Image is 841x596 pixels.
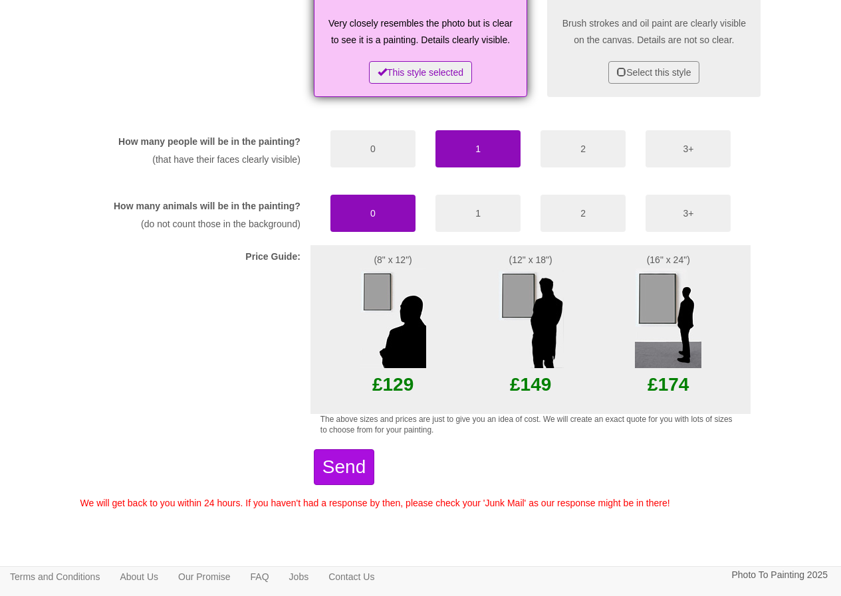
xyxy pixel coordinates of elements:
[114,199,300,213] label: How many animals will be in the painting?
[320,414,741,436] p: The above sizes and prices are just to give you an idea of cost. We will create an exact quote fo...
[541,195,626,232] button: 2
[330,195,416,232] button: 0
[327,15,514,48] p: Very closely resembles the photo but is clear to see it is a painting. Details clearly visible.
[100,151,300,168] p: (that have their faces clearly visible)
[485,252,576,268] p: (12" x 18")
[596,252,741,268] p: (16" x 24")
[110,567,168,587] a: About Us
[635,268,701,368] img: Example size of a large painting
[330,130,416,167] button: 0
[485,368,576,401] p: £149
[646,195,731,232] button: 3+
[100,216,300,233] p: (do not count those in the background)
[541,130,626,167] button: 2
[369,61,472,84] button: This style selected
[435,195,521,232] button: 1
[608,61,699,84] button: Select this style
[381,524,461,543] iframe: fb:like Facebook Social Plugin
[245,250,300,263] label: Price Guide:
[560,15,747,48] p: Brush strokes and oil paint are clearly visible on the canvas. Details are not so clear.
[497,268,564,368] img: Example size of a Midi painting
[168,567,241,587] a: Our Promise
[596,368,741,401] p: £174
[320,252,466,268] p: (8" x 12")
[318,567,384,587] a: Contact Us
[80,495,761,512] p: We will get back to you within 24 hours. If you haven't had a response by then, please check your...
[241,567,279,587] a: FAQ
[320,368,466,401] p: £129
[731,567,828,583] p: Photo To Painting 2025
[279,567,319,587] a: Jobs
[360,268,426,368] img: Example size of a small painting
[435,130,521,167] button: 1
[314,449,374,485] button: Send
[118,135,300,148] label: How many people will be in the painting?
[646,130,731,167] button: 3+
